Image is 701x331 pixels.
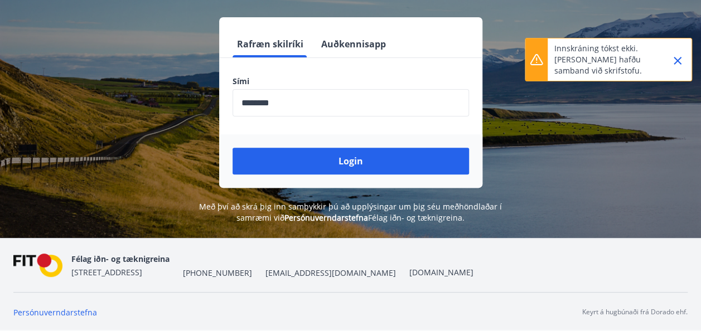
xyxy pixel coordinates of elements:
span: [PHONE_NUMBER] [183,267,252,279]
a: [DOMAIN_NAME] [409,267,473,278]
button: Rafræn skilríki [233,31,308,57]
p: Keyrt á hugbúnaði frá Dorado ehf. [582,307,688,317]
a: Persónuverndarstefna [284,212,368,223]
label: Sími [233,76,469,87]
span: [EMAIL_ADDRESS][DOMAIN_NAME] [265,267,396,279]
span: Félag iðn- og tæknigreina [71,254,170,264]
button: Login [233,148,469,174]
p: Innskráning tókst ekki. [PERSON_NAME] hafðu samband við skrifstofu. [554,43,652,76]
a: Persónuverndarstefna [13,307,97,318]
span: [STREET_ADDRESS] [71,267,142,278]
img: FPQVkF9lTnNbbaRSFyT17YYeljoOGk5m51IhT0bO.png [13,254,62,278]
button: Close [668,51,687,70]
span: Með því að skrá þig inn samþykkir þú að upplýsingar um þig séu meðhöndlaðar í samræmi við Félag i... [199,201,502,223]
button: Auðkennisapp [317,31,390,57]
